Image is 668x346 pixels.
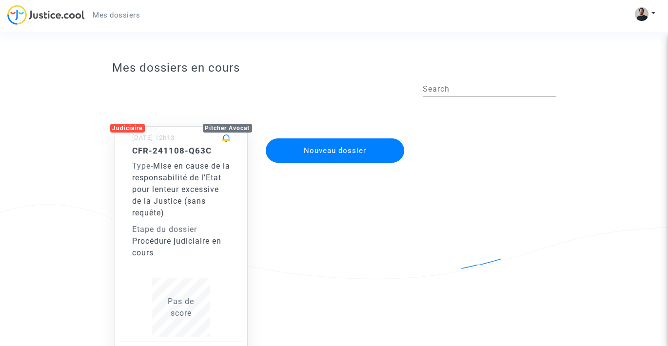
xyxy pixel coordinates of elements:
[85,8,148,22] a: Mes dossiers
[635,7,648,21] img: ACg8ocKZzCXf8P0b-_c2ywhsnD00RYBXdOwlIBRuqmBtKNwtXwmUasni=s96-c
[203,124,253,133] div: Pitcher Avocat
[132,161,151,171] span: Type
[266,138,404,163] button: Nouveau dossier
[168,297,194,318] span: Pas de score
[132,161,153,171] span: -
[132,224,231,235] div: Etape du dossier
[132,134,175,141] small: [DATE] 12h13
[110,124,145,133] div: Judiciaire
[265,132,405,141] a: Nouveau dossier
[132,235,231,259] div: Procédure judiciaire en cours
[132,161,230,217] span: Mise en cause de la responsabilité de l'Etat pour lenteur excessive de la Justice (sans requête)
[93,11,140,19] span: Mes dossiers
[7,5,85,25] img: jc-logo.svg
[112,61,556,75] h3: Mes dossiers en cours
[132,146,231,155] h5: CFR-241108-Q63C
